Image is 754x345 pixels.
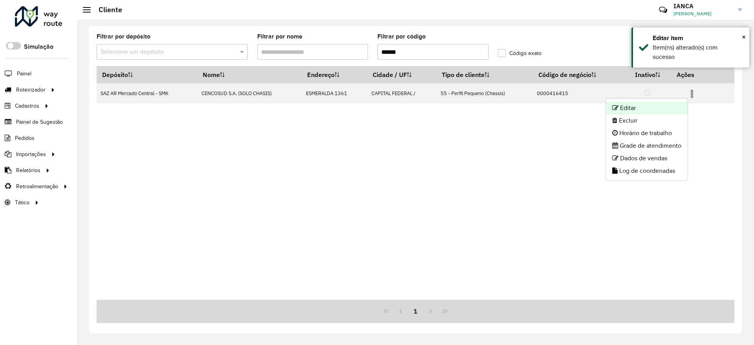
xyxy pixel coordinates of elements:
[533,66,624,83] th: Código de negócio
[367,83,436,103] td: CAPITAL FEDERAL /
[408,304,423,319] button: 1
[655,2,672,18] a: Contato Rápido
[437,83,533,103] td: 55 - Perfil Pequeno (Chassis)
[302,66,367,83] th: Endereço
[742,33,746,41] span: ×
[16,118,63,126] span: Painel de Sugestão
[672,66,719,83] th: Ações
[367,66,436,83] th: Cidade / UF
[16,86,46,94] span: Roteirizador
[377,32,426,41] label: Filtrar por código
[15,198,29,207] span: Tático
[257,32,302,41] label: Filtrar por nome
[16,182,58,191] span: Retroalimentação
[498,49,542,57] label: Código exato
[302,83,367,103] td: ESMERALDA 1361
[16,166,40,174] span: Relatórios
[16,150,46,158] span: Importações
[15,102,39,110] span: Cadastros
[15,134,35,142] span: Pedidos
[606,165,688,177] li: Log de coordenadas
[437,66,533,83] th: Tipo de cliente
[91,6,122,14] h2: Cliente
[533,83,624,103] td: 0000416415
[624,66,671,83] th: Inativo
[606,139,688,152] li: Grade de atendimento
[653,33,743,43] div: Editar item
[198,83,302,103] td: CENCOSUD S.A. (SOLO CHASIS)
[606,152,688,165] li: Dados de vendas
[198,66,302,83] th: Nome
[97,83,198,103] td: SAZ AR Mercado Central - SMK
[742,31,746,43] button: Close
[673,10,732,17] span: [PERSON_NAME]
[17,70,31,78] span: Painel
[606,102,688,114] li: Editar
[606,114,688,127] li: Excluir
[606,127,688,139] li: Horário de trabalho
[97,32,150,41] label: Filtrar por depósito
[653,43,743,62] div: Item(ns) alterado(s) com sucesso
[673,2,732,10] h3: IANCA
[24,42,53,51] label: Simulação
[97,66,198,83] th: Depósito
